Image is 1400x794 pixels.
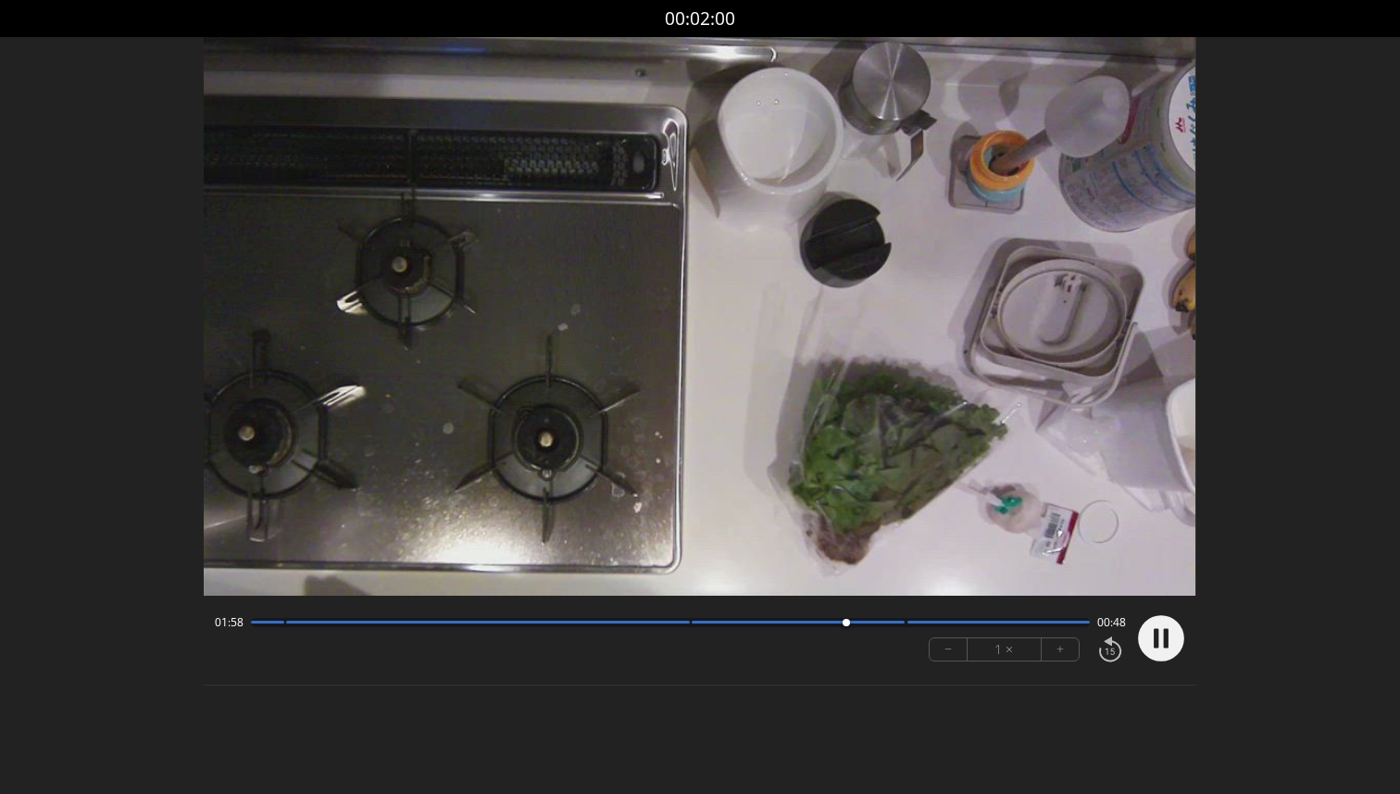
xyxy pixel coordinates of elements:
span: 01:58 [215,615,244,630]
button: − [930,638,968,661]
button: + [1042,638,1079,661]
span: 00:48 [1097,615,1126,630]
div: 1 × [968,638,1042,661]
a: 00:02:00 [665,6,735,32]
